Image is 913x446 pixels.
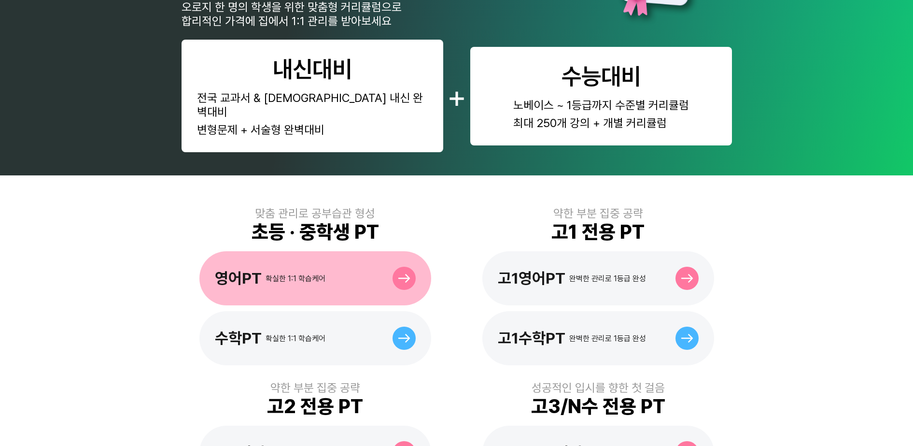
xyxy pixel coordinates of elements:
[447,78,466,115] div: +
[498,269,565,288] div: 고1영어PT
[551,220,645,244] div: 고1 전용 PT
[513,116,689,130] div: 최대 250개 강의 + 개별 커리큘럼
[197,91,428,119] div: 전국 교과서 & [DEMOGRAPHIC_DATA] 내신 완벽대비
[215,269,262,288] div: 영어PT
[569,334,646,343] div: 완벽한 관리로 1등급 완성
[569,274,646,283] div: 완벽한 관리로 1등급 완성
[553,206,643,220] div: 약한 부분 집중 공략
[562,62,641,90] div: 수능대비
[252,220,379,244] div: 초등 · 중학생 PT
[182,14,402,28] div: 합리적인 가격에 집에서 1:1 관리를 받아보세요
[531,395,665,418] div: 고3/N수 전용 PT
[215,329,262,347] div: 수학PT
[267,395,363,418] div: 고2 전용 PT
[266,274,325,283] div: 확실한 1:1 학습케어
[498,329,565,347] div: 고1수학PT
[513,98,689,112] div: 노베이스 ~ 1등급까지 수준별 커리큘럼
[255,206,375,220] div: 맞춤 관리로 공부습관 형성
[273,55,352,83] div: 내신대비
[266,334,325,343] div: 확실한 1:1 학습케어
[197,123,428,137] div: 변형문제 + 서술형 완벽대비
[532,381,665,395] div: 성공적인 입시를 향한 첫 걸음
[270,381,360,395] div: 약한 부분 집중 공략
